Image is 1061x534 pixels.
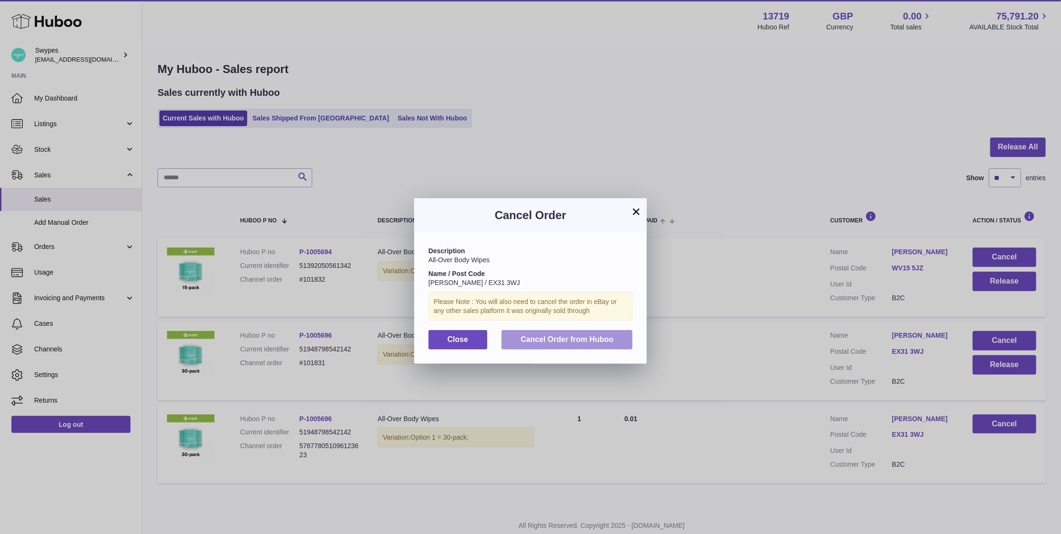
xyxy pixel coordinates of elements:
[428,279,520,286] span: [PERSON_NAME] / EX31 3WJ
[428,292,633,321] div: Please Note : You will also need to cancel the order in eBay or any other sales platform it was o...
[447,335,468,343] span: Close
[428,330,487,350] button: Close
[521,335,614,343] span: Cancel Order from Huboo
[502,330,633,350] button: Cancel Order from Huboo
[428,247,465,255] strong: Description
[428,256,490,264] span: All-Over Body Wipes
[428,270,485,277] strong: Name / Post Code
[428,208,633,223] h3: Cancel Order
[631,206,642,217] button: ×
